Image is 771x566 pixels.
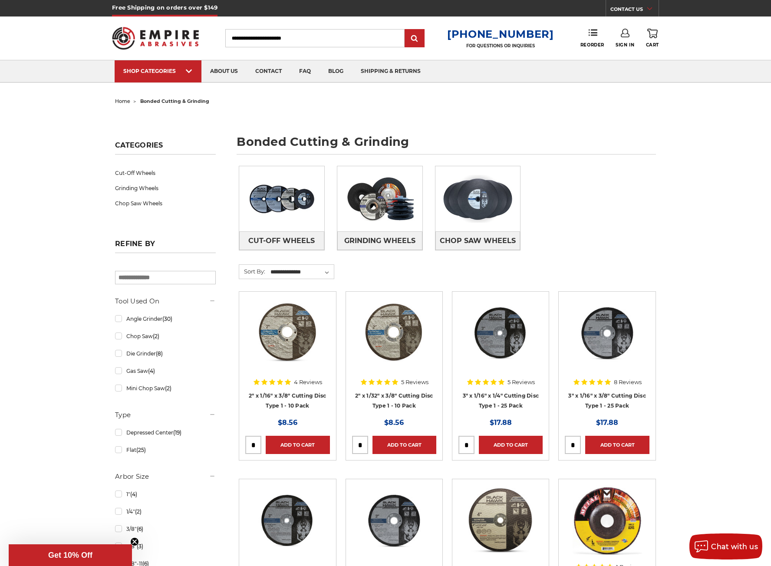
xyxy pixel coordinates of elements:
[614,379,642,385] span: 8 Reviews
[115,196,216,211] a: Chop Saw Wheels
[266,436,329,454] a: Add to Cart
[610,4,659,16] a: CONTACT US
[245,298,329,382] a: 2" x 1/16" x 3/8" Cut Off Wheel
[568,392,646,409] a: 3" x 1/16" x 3/8" Cutting Disc Type 1 - 25 Pack
[115,442,216,457] a: Flat
[162,316,172,322] span: (30)
[337,169,422,229] img: Grinding Wheels
[565,298,649,382] a: 3" x 1/16" x 3/8" Cutting Disc
[115,141,216,155] h5: Categories
[573,485,642,555] img: Mercer 4" x 1/8" x 5/8 Cutting and Light Grinding Wheel
[689,533,762,559] button: Chat with us
[406,30,423,47] input: Submit
[372,436,436,454] a: Add to Cart
[596,418,618,427] span: $17.88
[115,363,216,378] a: Gas Saw
[490,418,512,427] span: $17.88
[115,487,216,502] a: 1"
[115,504,216,519] a: 1/4"
[278,418,297,427] span: $8.56
[115,521,216,536] a: 3/8"
[646,29,659,48] a: Cart
[115,329,216,344] a: Chop Saw
[466,485,535,555] img: 4" x 1/32" x 3/8" Cutting Disc
[247,60,290,82] a: contact
[115,98,130,104] a: home
[290,60,320,82] a: faq
[153,333,159,339] span: (2)
[253,485,322,555] img: 3" x 1/32" x 1/4" Cutting Disc
[173,429,181,436] span: (19)
[646,42,659,48] span: Cart
[115,296,216,306] h5: Tool Used On
[359,298,429,367] img: 2" x 1/32" x 3/8" Cut Off Wheel
[447,28,554,40] a: [PHONE_NUMBER]
[239,265,265,278] label: Sort By:
[137,526,143,532] span: (6)
[479,436,543,454] a: Add to Cart
[355,392,433,409] a: 2" x 1/32" x 3/8" Cutting Disc Type 1 - 10 Pack
[130,491,137,497] span: (4)
[123,68,193,74] div: SHOP CATEGORIES
[580,42,604,48] span: Reorder
[237,136,656,155] h1: bonded cutting & grinding
[384,418,404,427] span: $8.56
[9,544,132,566] div: Get 10% OffClose teaser
[140,98,209,104] span: bonded cutting & grinding
[115,311,216,326] a: Angle Grinder
[130,537,139,546] button: Close teaser
[435,169,521,229] img: Chop Saw Wheels
[115,165,216,181] a: Cut-Off Wheels
[249,392,326,409] a: 2" x 1/16" x 3/8" Cutting Disc Type 1 - 10 Pack
[616,42,634,48] span: Sign In
[359,485,429,555] img: 3" x 1/32" x 3/8" Cut Off Wheel
[165,385,171,392] span: (2)
[585,436,649,454] a: Add to Cart
[115,471,216,482] h5: Arbor Size
[711,543,758,551] span: Chat with us
[115,240,216,253] h5: Refine by
[137,543,143,550] span: (3)
[458,298,543,382] a: 3” x .0625” x 1/4” Die Grinder Cut-Off Wheels by Black Hawk Abrasives
[580,29,604,47] a: Reorder
[201,60,247,82] a: about us
[248,234,315,248] span: Cut-Off Wheels
[269,266,334,279] select: Sort By:
[115,425,216,440] a: Depressed Center
[320,60,352,82] a: blog
[401,379,428,385] span: 5 Reviews
[135,508,142,515] span: (2)
[352,298,436,382] a: 2" x 1/32" x 3/8" Cut Off Wheel
[466,298,535,367] img: 3” x .0625” x 1/4” Die Grinder Cut-Off Wheels by Black Hawk Abrasives
[115,410,216,420] h5: Type
[253,298,322,367] img: 2" x 1/16" x 3/8" Cut Off Wheel
[48,551,92,559] span: Get 10% Off
[337,231,422,250] a: Grinding Wheels
[239,169,324,229] img: Cut-Off Wheels
[115,539,216,554] a: 5/8"
[148,368,155,374] span: (4)
[115,181,216,196] a: Grinding Wheels
[573,298,642,367] img: 3" x 1/16" x 3/8" Cutting Disc
[239,231,324,250] a: Cut-Off Wheels
[435,231,521,250] a: Chop Saw Wheels
[507,379,535,385] span: 5 Reviews
[115,381,216,396] a: Mini Chop Saw
[115,346,216,361] a: Die Grinder
[156,350,163,357] span: (8)
[440,234,516,248] span: Chop Saw Wheels
[112,21,199,55] img: Empire Abrasives
[352,60,429,82] a: shipping & returns
[136,447,146,453] span: (25)
[447,43,554,49] p: FOR QUESTIONS OR INQUIRIES
[463,392,539,409] a: 3" x 1/16" x 1/4" Cutting Disc Type 1 - 25 Pack
[344,234,415,248] span: Grinding Wheels
[294,379,322,385] span: 4 Reviews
